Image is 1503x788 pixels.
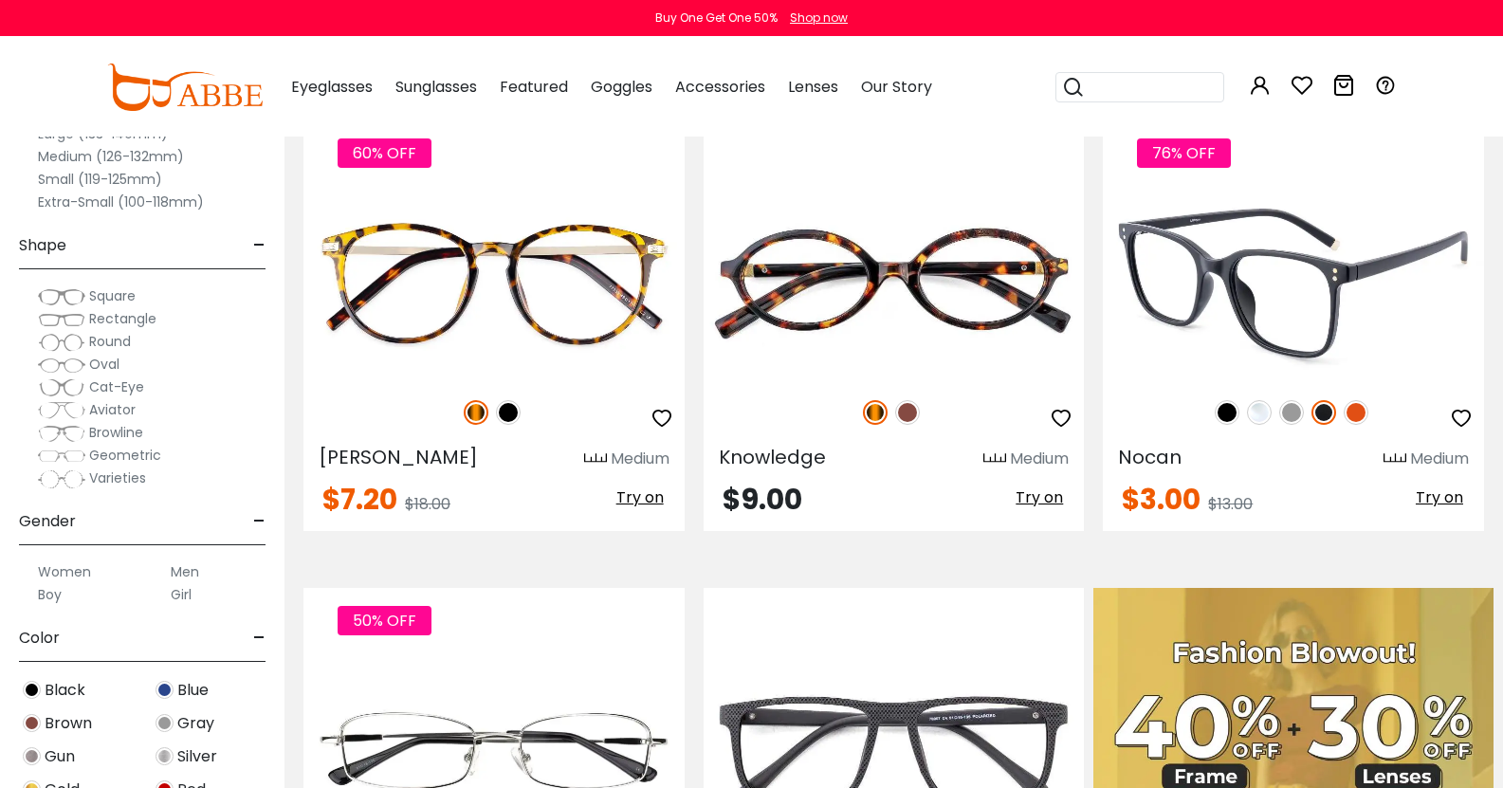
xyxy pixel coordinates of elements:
img: Brown [23,714,41,732]
span: Our Story [861,76,932,98]
img: Oval.png [38,356,85,375]
span: Goggles [591,76,652,98]
span: Rectangle [89,309,156,328]
div: Medium [1010,448,1069,470]
img: Tortoise Callie - Combination ,Universal Bridge Fit [303,189,685,379]
img: Tortoise Knowledge - Acetate ,Universal Bridge Fit [704,189,1085,379]
span: Gray [177,712,214,735]
span: Shape [19,223,66,268]
img: Square.png [38,287,85,306]
img: Black [496,400,521,425]
span: Brown [45,712,92,735]
span: $7.20 [322,479,397,520]
span: Gun [45,745,75,768]
img: abbeglasses.com [107,64,263,111]
img: Browline.png [38,424,85,443]
span: Geometric [89,446,161,465]
div: Medium [1410,448,1469,470]
span: Round [89,332,131,351]
span: 50% OFF [338,606,431,635]
img: Matte Black [1311,400,1336,425]
span: Nocan [1118,444,1182,470]
span: Silver [177,745,217,768]
span: Browline [89,423,143,442]
img: Blue [156,681,174,699]
span: $3.00 [1122,479,1201,520]
span: Eyeglasses [291,76,373,98]
img: Round.png [38,333,85,352]
label: Men [171,560,199,583]
img: Geometric.png [38,447,85,466]
img: Brown [895,400,920,425]
img: Tortoise [464,400,488,425]
img: Gray [1279,400,1304,425]
label: Medium (126-132mm) [38,145,184,168]
span: 76% OFF [1137,138,1231,168]
span: Blue [177,679,209,702]
img: Matte-black Nocan - TR ,Universal Bridge Fit [1103,189,1484,379]
img: size ruler [584,452,607,467]
span: - [253,499,266,544]
button: Try on [611,486,669,510]
label: Girl [171,583,192,606]
span: Oval [89,355,119,374]
span: Try on [1016,486,1063,508]
img: Rectangle.png [38,310,85,329]
button: Try on [1410,486,1469,510]
div: Shop now [790,9,848,27]
span: Lenses [788,76,838,98]
span: Color [19,615,60,661]
label: Boy [38,583,62,606]
span: 60% OFF [338,138,431,168]
span: Cat-Eye [89,377,144,396]
span: Try on [616,486,664,508]
img: Silver [156,747,174,765]
img: Gun [23,747,41,765]
span: $9.00 [723,479,802,520]
img: Black [1215,400,1239,425]
span: - [253,615,266,661]
span: $18.00 [405,493,450,515]
label: Women [38,560,91,583]
img: Aviator.png [38,401,85,420]
img: Gray [156,714,174,732]
div: Buy One Get One 50% [655,9,778,27]
img: Varieties.png [38,469,85,489]
span: Sunglasses [395,76,477,98]
label: Small (119-125mm) [38,168,162,191]
span: Accessories [675,76,765,98]
img: Cat-Eye.png [38,378,85,397]
span: Gender [19,499,76,544]
span: $13.00 [1208,493,1253,515]
label: Extra-Small (100-118mm) [38,191,204,213]
img: Tortoise [863,400,888,425]
span: Aviator [89,400,136,419]
span: Knowledge [719,444,826,470]
span: Black [45,679,85,702]
span: Square [89,286,136,305]
img: size ruler [1384,452,1406,467]
span: Varieties [89,468,146,487]
img: Black [23,681,41,699]
img: Clear [1247,400,1272,425]
span: Try on [1416,486,1463,508]
span: - [253,223,266,268]
div: Medium [611,448,669,470]
img: Orange [1344,400,1368,425]
span: Featured [500,76,568,98]
img: size ruler [983,452,1006,467]
span: [PERSON_NAME] [319,444,478,470]
a: Shop now [780,9,848,26]
button: Try on [1010,486,1069,510]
